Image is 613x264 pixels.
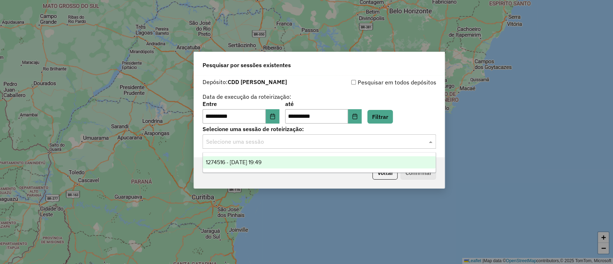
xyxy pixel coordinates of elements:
[228,78,287,85] strong: CDD [PERSON_NAME]
[319,78,436,87] div: Pesquisar em todos depósitos
[203,125,436,133] label: Selecione uma sessão de roteirização:
[206,159,261,165] span: 1274516 - [DATE] 19:49
[266,109,279,124] button: Choose Date
[203,152,436,173] ng-dropdown-panel: Options list
[203,99,279,108] label: Entre
[367,110,393,124] button: Filtrar
[285,99,362,108] label: até
[203,92,291,101] label: Data de execução da roteirização:
[348,109,362,124] button: Choose Date
[372,166,398,180] button: Voltar
[203,78,287,86] label: Depósito:
[203,61,291,69] span: Pesquisar por sessões existentes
